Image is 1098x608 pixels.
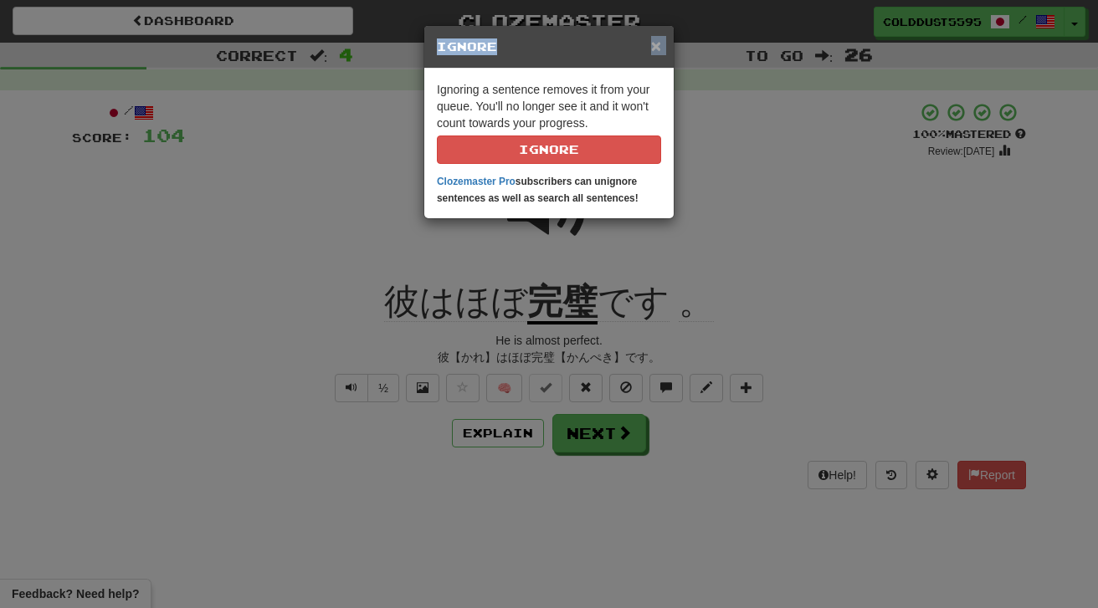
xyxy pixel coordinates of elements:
[437,176,639,204] strong: subscribers can unignore sentences as well as search all sentences!
[437,81,661,164] p: Ignoring a sentence removes it from your queue. You'll no longer see it and it won't count toward...
[651,36,661,55] span: ×
[651,37,661,54] button: Close
[437,135,661,164] button: Ignore
[437,38,661,55] h5: Ignore
[437,176,516,187] a: Clozemaster Pro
